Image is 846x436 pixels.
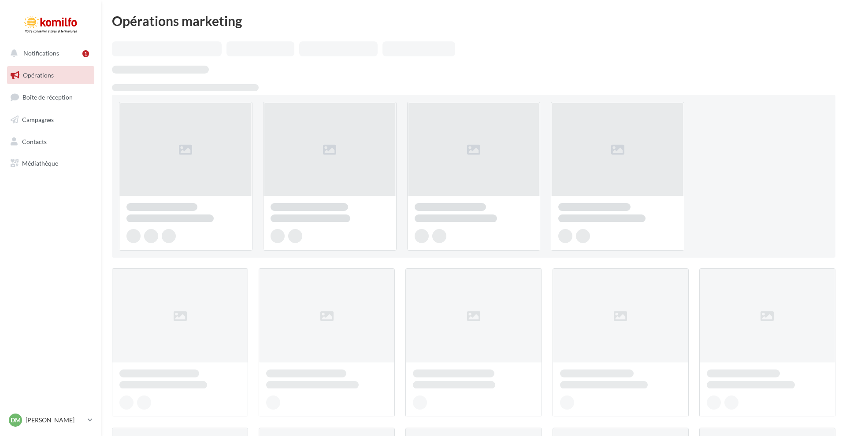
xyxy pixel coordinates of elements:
a: Boîte de réception [5,88,96,107]
a: Médiathèque [5,154,96,173]
span: Campagnes [22,116,54,123]
span: Boîte de réception [22,93,73,101]
button: Notifications 1 [5,44,93,63]
a: Opérations [5,66,96,85]
span: DM [11,416,21,425]
p: [PERSON_NAME] [26,416,84,425]
a: Campagnes [5,111,96,129]
span: Contacts [22,137,47,145]
a: Contacts [5,133,96,151]
span: Notifications [23,49,59,57]
div: 1 [82,50,89,57]
a: DM [PERSON_NAME] [7,412,94,429]
span: Médiathèque [22,159,58,167]
span: Opérations [23,71,54,79]
div: Opérations marketing [112,14,835,27]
